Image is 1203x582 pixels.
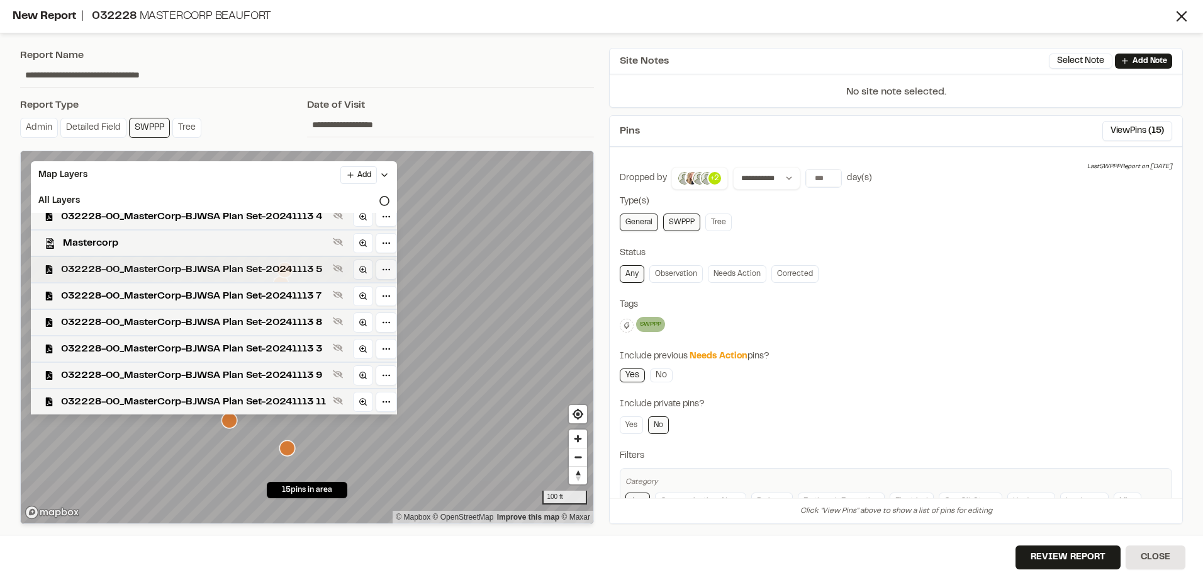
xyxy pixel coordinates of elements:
button: Show layer [330,367,345,382]
div: Tags [620,298,1172,312]
img: Elizabeth Sanders [685,171,700,186]
a: Zoom to layer [353,233,373,253]
div: Include private pins? [620,397,1172,411]
div: Include previous pins? [620,350,1172,363]
button: +2 [671,167,728,190]
span: 032228-00_MasterCorp-BJWSA Plan Set-20241113 8 [61,315,328,330]
p: No site note selected. [610,84,1182,107]
a: Earthwork Excavation [798,493,885,510]
span: Mastercorp Beaufort [140,11,272,21]
a: Electrical [890,493,934,510]
a: Landscape [1060,493,1109,510]
a: Misc [1114,493,1141,510]
a: Observation [649,265,703,283]
div: Map marker [279,440,296,457]
a: Tree [172,118,201,138]
span: 032228-00_MasterCorp-BJWSA Plan Set-20241113 9 [61,368,328,383]
div: day(s) [847,171,872,185]
div: Category [625,476,1167,488]
div: Type(s) [620,195,1172,208]
a: Maxar [561,513,590,522]
div: Click "View Pins" above to show a list of pins for editing [610,498,1182,523]
span: 032228-00_MasterCorp-BJWSA Plan Set-20241113 3 [61,341,328,357]
div: Last SWPPP Report on [DATE] [1087,162,1172,172]
button: Show layer [330,208,345,223]
a: Yes [620,368,645,382]
div: Map marker [221,413,238,429]
button: Show layer [330,393,345,408]
span: 032228 [92,11,137,21]
span: Needs Action [690,353,747,360]
a: Zoom to layer [353,365,373,385]
a: SWPPP [129,118,170,138]
p: Add Note [1133,55,1167,67]
canvas: Map [21,151,593,523]
span: Mastercorp [63,236,328,251]
button: Close [1126,545,1185,569]
button: Show layer [330,234,345,249]
button: Select Note [1049,54,1112,69]
a: No [648,416,669,434]
a: Any [620,265,644,283]
a: Zoom to layer [353,286,373,306]
a: Hardscape [1007,493,1055,510]
div: SWPPP [636,317,665,332]
button: Review Report [1016,545,1121,569]
div: 100 ft [542,491,587,505]
span: Site Notes [620,54,669,69]
a: Drainage [751,493,793,510]
button: Reset bearing to north [569,466,587,484]
span: 032228-00_MasterCorp-BJWSA Plan Set-20241113 4 [61,209,328,224]
a: Zoom to layer [353,392,373,412]
a: Map feedback [497,513,559,522]
div: Report Name [20,48,594,63]
button: Show layer [330,340,345,355]
button: Zoom in [569,430,587,448]
button: Find my location [569,405,587,423]
span: 032228-00_MasterCorp-BJWSA Plan Set-20241113 7 [61,288,328,304]
img: Lance Stroble [692,171,707,186]
button: Show layer [330,261,345,276]
a: Zoom to layer [353,339,373,359]
a: Needs Action [708,265,766,283]
a: Mapbox [396,513,430,522]
div: Status [620,246,1172,260]
div: New Report [13,8,1173,25]
a: Communication, Alarm [655,493,746,510]
button: Edit Tags [620,319,634,333]
span: 032228-00_MasterCorp-BJWSA Plan Set-20241113 11 [61,394,328,409]
div: Report Type [20,98,307,113]
a: Tree [705,214,732,231]
button: Show layer [330,287,345,302]
a: Gas, Oil, Steam [939,493,1002,510]
a: Zoom to layer [353,207,373,227]
span: Pins [620,123,640,139]
a: Yes [620,416,643,434]
span: Add [357,169,371,181]
button: Add [340,166,377,184]
div: Dropped by [620,171,667,185]
a: Zoom to layer [353,260,373,280]
p: +2 [710,173,719,184]
a: OpenStreetMap [433,513,494,522]
span: ( 15 ) [1148,124,1164,138]
img: Jeb Crews [700,171,715,186]
button: Zoom out [569,448,587,466]
a: No [650,368,673,382]
button: ViewPins (15) [1102,121,1172,141]
div: All Layers [31,189,397,213]
a: Corrected [771,265,819,283]
div: Filters [620,449,1172,463]
a: Any [625,493,650,510]
span: 032228-00_MasterCorp-BJWSA Plan Set-20241113 5 [61,262,328,277]
div: Date of Visit [307,98,594,113]
button: Show layer [330,314,345,329]
a: Zoom to layer [353,312,373,333]
span: 15 pins in area [282,484,332,496]
a: SWPPP [663,214,700,231]
img: Joe Gillenwater [677,171,692,186]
